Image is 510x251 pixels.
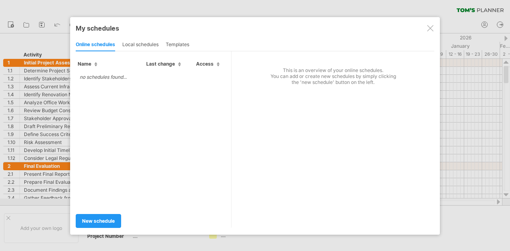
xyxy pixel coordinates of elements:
div: This is an overview of your online schedules. You can add or create new schedules by simply click... [231,51,429,85]
span: Name [78,61,97,67]
td: no schedules found... [76,70,131,84]
div: local schedules [122,39,159,51]
span: Last change [146,61,181,67]
div: templates [166,39,189,51]
div: My schedules [76,24,434,32]
span: Access [196,61,220,67]
span: new schedule [82,218,115,224]
a: new schedule [76,214,121,228]
div: online schedules [76,39,115,51]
